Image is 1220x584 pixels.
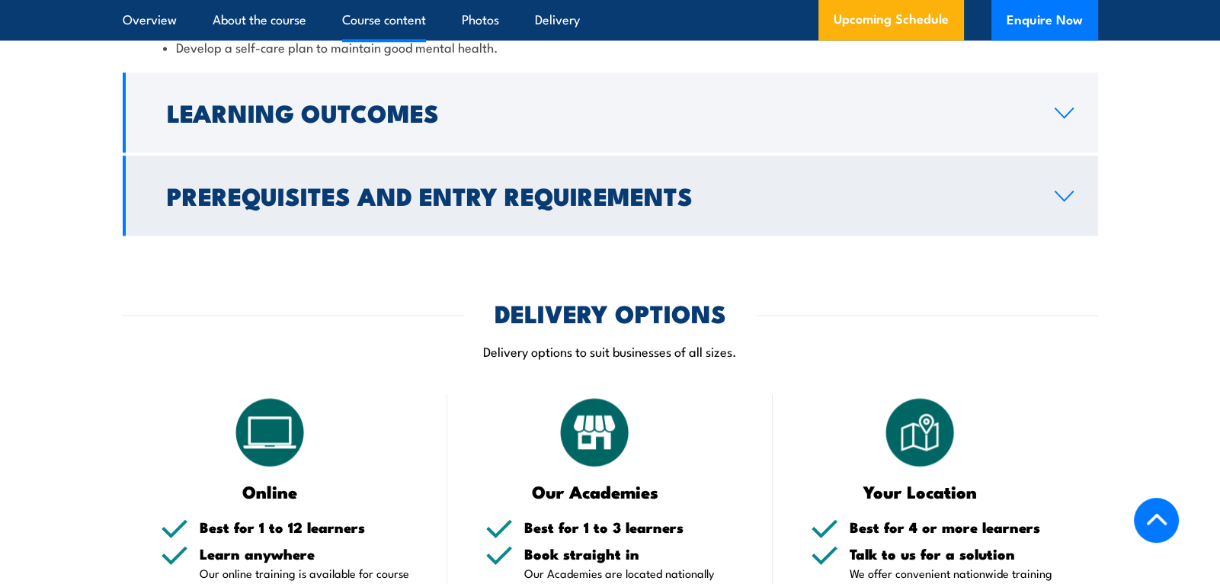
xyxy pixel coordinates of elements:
[524,520,735,534] h5: Best for 1 to 3 learners
[167,101,1030,123] h2: Learning Outcomes
[123,72,1098,152] a: Learning Outcomes
[163,38,1071,56] li: Develop a self-care plan to maintain good mental health.
[524,547,735,561] h5: Book straight in
[850,547,1060,561] h5: Talk to us for a solution
[850,520,1060,534] h5: Best for 4 or more learners
[123,342,1098,360] p: Delivery options to suit businesses of all sizes.
[495,302,726,323] h2: DELIVERY OPTIONS
[161,483,379,500] h3: Online
[485,483,704,500] h3: Our Academies
[167,185,1030,206] h2: Prerequisites and Entry Requirements
[200,547,410,561] h5: Learn anywhere
[123,156,1098,236] a: Prerequisites and Entry Requirements
[811,483,1029,500] h3: Your Location
[200,520,410,534] h5: Best for 1 to 12 learners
